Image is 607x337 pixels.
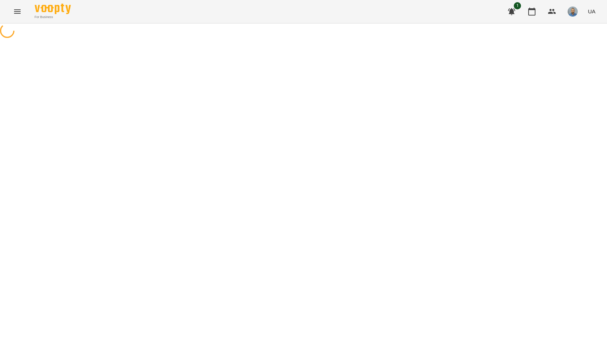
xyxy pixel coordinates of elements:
img: Voopty Logo [35,4,71,14]
span: For Business [35,15,71,20]
span: UA [588,8,595,15]
button: UA [585,5,598,18]
span: 1 [514,2,521,9]
img: 2a5fecbf94ce3b4251e242cbcf70f9d8.jpg [568,7,578,17]
button: Menu [9,3,26,20]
